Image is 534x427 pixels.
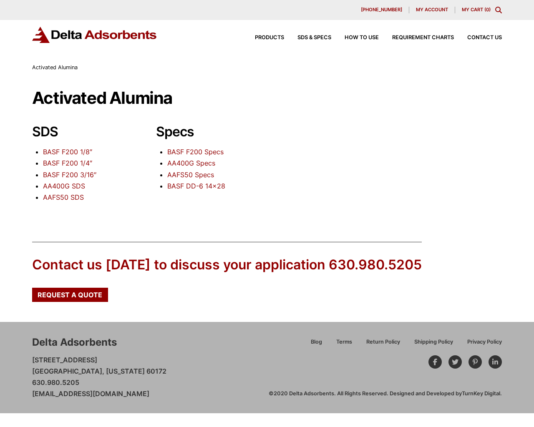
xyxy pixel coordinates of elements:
[32,335,117,349] div: Delta Adsorbents
[32,256,422,274] div: Contact us [DATE] to discuss your application 630.980.5205
[297,35,331,40] span: SDS & SPECS
[331,35,379,40] a: How to Use
[416,8,448,12] span: My account
[43,193,84,201] a: AAFS50 SDS
[32,354,166,400] p: [STREET_ADDRESS] [GEOGRAPHIC_DATA], [US_STATE] 60172 630.980.5205
[167,171,214,179] a: AAFS50 Specs
[255,35,284,40] span: Products
[460,337,502,352] a: Privacy Policy
[467,339,502,345] span: Privacy Policy
[486,7,489,13] span: 0
[467,35,502,40] span: Contact Us
[409,7,455,13] a: My account
[462,7,491,13] a: My Cart (0)
[407,337,460,352] a: Shipping Policy
[329,337,359,352] a: Terms
[361,8,402,12] span: [PHONE_NUMBER]
[43,182,85,190] a: AA400G SDS
[43,171,96,179] a: BASF F200 3/16″
[392,35,454,40] span: Requirement Charts
[354,7,409,13] a: [PHONE_NUMBER]
[43,148,92,156] a: BASF F200 1/8″
[167,159,215,167] a: AA400G Specs
[495,7,502,13] div: Toggle Modal Content
[43,159,92,167] a: BASF F200 1/4″
[336,339,352,345] span: Terms
[167,148,224,156] a: BASF F200 Specs
[414,339,453,345] span: Shipping Policy
[366,339,400,345] span: Return Policy
[284,35,331,40] a: SDS & SPECS
[156,124,254,140] h2: Specs
[454,35,502,40] a: Contact Us
[345,35,379,40] span: How to Use
[359,337,407,352] a: Return Policy
[311,339,322,345] span: Blog
[304,337,329,352] a: Blog
[32,288,108,302] a: Request a Quote
[32,389,149,398] a: [EMAIL_ADDRESS][DOMAIN_NAME]
[167,182,225,190] a: BASF DD-6 14×28
[32,27,157,43] img: Delta Adsorbents
[462,390,500,397] a: TurnKey Digital
[32,124,130,140] h2: SDS
[32,64,78,70] span: Activated Alumina
[242,35,284,40] a: Products
[38,291,102,298] span: Request a Quote
[32,89,502,107] h1: Activated Alumina
[379,35,454,40] a: Requirement Charts
[269,390,502,397] div: ©2020 Delta Adsorbents. All Rights Reserved. Designed and Developed by .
